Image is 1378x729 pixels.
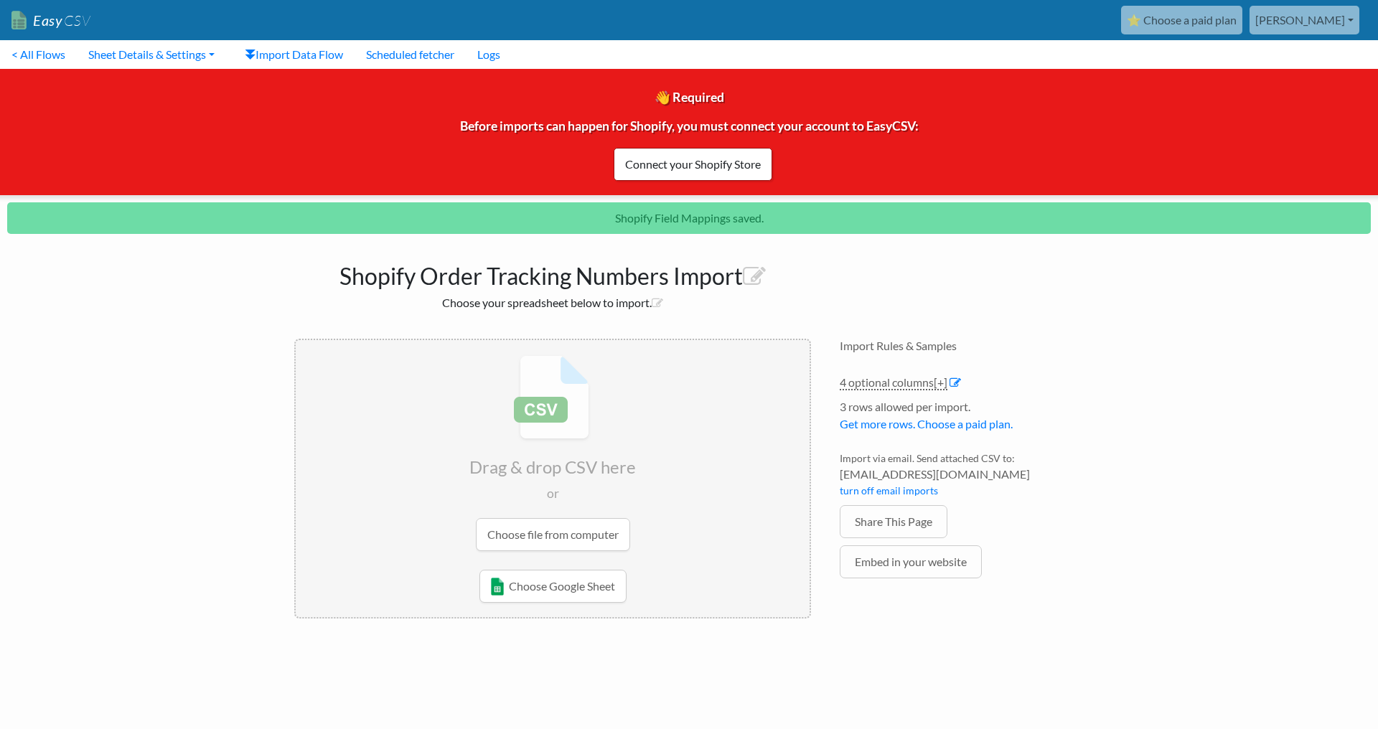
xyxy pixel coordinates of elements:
span: [EMAIL_ADDRESS][DOMAIN_NAME] [840,466,1084,483]
a: Get more rows. Choose a paid plan. [840,417,1013,431]
a: turn off email imports [840,484,938,497]
li: 3 rows allowed per import. [840,398,1084,440]
span: 👋 Required Before imports can happen for Shopify, you must connect your account to EasyCSV: [460,90,919,167]
span: [+] [934,375,947,389]
h4: Import Rules & Samples [840,339,1084,352]
a: Scheduled fetcher [355,40,466,69]
a: Sheet Details & Settings [77,40,226,69]
a: Embed in your website [840,545,982,578]
a: 4 optional columns[+] [840,375,947,390]
span: CSV [62,11,90,29]
a: Share This Page [840,505,947,538]
a: Logs [466,40,512,69]
li: Import via email. Send attached CSV to: [840,451,1084,505]
a: [PERSON_NAME] [1250,6,1359,34]
a: Choose Google Sheet [479,570,627,603]
p: Shopify Field Mappings saved. [7,202,1371,234]
a: EasyCSV [11,6,90,35]
h2: Choose your spreadsheet below to import. [294,296,811,309]
h1: Shopify Order Tracking Numbers Import [294,255,811,290]
a: Import Data Flow [233,40,355,69]
a: Connect your Shopify Store [614,148,772,181]
a: ⭐ Choose a paid plan [1121,6,1242,34]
